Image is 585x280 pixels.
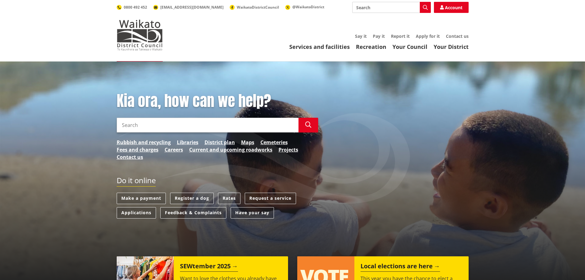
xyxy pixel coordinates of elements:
a: Have your say [231,207,274,219]
a: Careers [165,146,183,153]
a: Current and upcoming roadworks [189,146,272,153]
input: Search input [352,2,431,13]
a: Recreation [356,43,386,50]
a: Fees and charges [117,146,158,153]
h2: Local elections are here [361,262,440,272]
a: Contact us [117,153,143,161]
a: Maps [241,139,254,146]
a: Projects [279,146,298,153]
h1: Kia ora, how can we help? [117,92,318,110]
a: [EMAIL_ADDRESS][DOMAIN_NAME] [153,5,224,10]
a: Your District [434,43,469,50]
a: Pay it [373,33,385,39]
h2: Do it online [117,176,156,187]
a: Libraries [177,139,198,146]
a: Cemeteries [260,139,288,146]
span: @WaikatoDistrict [292,4,324,10]
a: District plan [205,139,235,146]
span: [EMAIL_ADDRESS][DOMAIN_NAME] [160,5,224,10]
a: Rates [218,193,240,204]
img: Waikato District Council - Te Kaunihera aa Takiwaa o Waikato [117,20,163,50]
a: Report it [391,33,410,39]
a: Applications [117,207,156,219]
h2: SEWtember 2025 [180,262,238,272]
a: Make a payment [117,193,166,204]
a: Say it [355,33,367,39]
a: Request a service [245,193,296,204]
a: Feedback & Complaints [160,207,226,219]
a: Services and facilities [289,43,350,50]
a: @WaikatoDistrict [285,4,324,10]
a: Register a dog [170,193,214,204]
a: Your Council [392,43,427,50]
a: Contact us [446,33,469,39]
input: Search input [117,118,298,132]
span: 0800 492 452 [124,5,147,10]
a: 0800 492 452 [117,5,147,10]
a: WaikatoDistrictCouncil [230,5,279,10]
a: Rubbish and recycling [117,139,171,146]
a: Account [434,2,469,13]
span: WaikatoDistrictCouncil [237,5,279,10]
a: Apply for it [416,33,440,39]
